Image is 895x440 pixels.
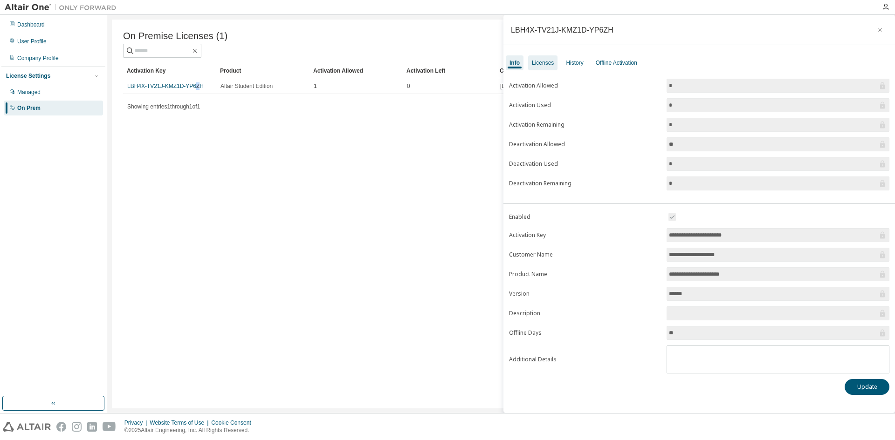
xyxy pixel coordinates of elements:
[87,422,97,432] img: linkedin.svg
[509,160,661,168] label: Deactivation Used
[123,31,227,41] span: On Premise Licenses (1)
[72,422,82,432] img: instagram.svg
[845,379,889,395] button: Update
[509,102,661,109] label: Activation Used
[509,251,661,258] label: Customer Name
[220,63,306,78] div: Product
[509,59,520,67] div: Info
[509,356,661,363] label: Additional Details
[509,213,661,221] label: Enabled
[511,26,613,34] div: LBH4X-TV21J-KMZ1D-YP6ZH
[150,419,211,426] div: Website Terms of Use
[56,422,66,432] img: facebook.svg
[407,82,410,90] span: 0
[509,329,661,337] label: Offline Days
[509,180,661,187] label: Deactivation Remaining
[124,426,257,434] p: © 2025 Altair Engineering, Inc. All Rights Reserved.
[500,82,541,90] span: [DATE] 03:04:19
[5,3,121,12] img: Altair One
[509,121,661,129] label: Activation Remaining
[17,104,41,112] div: On Prem
[313,63,399,78] div: Activation Allowed
[124,419,150,426] div: Privacy
[509,290,661,298] label: Version
[6,72,50,80] div: License Settings
[596,59,637,67] div: Offline Activation
[17,38,47,45] div: User Profile
[17,21,45,28] div: Dashboard
[509,82,661,89] label: Activation Allowed
[17,88,41,96] div: Managed
[3,422,51,432] img: altair_logo.svg
[314,82,317,90] span: 1
[127,63,213,78] div: Activation Key
[211,419,256,426] div: Cookie Consent
[509,231,661,239] label: Activation Key
[532,59,554,67] div: Licenses
[509,271,661,278] label: Product Name
[127,103,200,110] span: Showing entries 1 through 1 of 1
[509,141,661,148] label: Deactivation Allowed
[406,63,492,78] div: Activation Left
[17,54,59,62] div: Company Profile
[127,83,204,89] a: LBH4X-TV21J-KMZ1D-YP6ZH
[103,422,116,432] img: youtube.svg
[220,82,273,90] span: Altair Student Edition
[500,63,838,78] div: Creation Date
[509,310,661,317] label: Description
[566,59,583,67] div: History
